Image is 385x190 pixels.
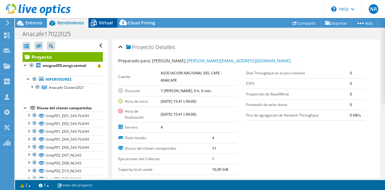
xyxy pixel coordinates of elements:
[288,18,321,28] a: Compartir
[23,151,103,159] a: UnityP02_D07_NLSAS
[26,20,42,26] span: Entorno
[16,181,35,189] a: 2
[161,125,163,130] b: 4
[43,63,86,68] b: ancgua205.ancgt.central
[23,167,103,175] a: UnityP02_D10_NLSAS
[350,81,352,86] b: 0
[20,31,80,37] h1: Anacafe17022025
[161,70,222,83] b: ASOCIACION NACIONAL DEL CAFE - ANACAFE
[152,58,291,64] span: [PERSON_NAME],
[23,52,103,62] a: Proyecto
[246,81,350,87] label: ESPS
[161,99,196,104] b: [DATE] 15:41 (-06:00)
[23,112,103,120] a: UnityP01_D01_SAS-FLASH
[246,91,350,97] label: Proporción de Read/Write
[53,181,97,189] a: notas del proyecto
[352,18,377,28] a: Más
[212,135,214,140] b: 4
[320,18,352,28] a: Exportar
[23,62,103,70] a: ancgua205.ancgt.central
[331,6,337,12] svg: \n
[118,124,161,130] label: Servers
[23,159,103,167] a: UnityP02_D08_NLSAS
[118,98,161,104] label: Hora de inicio
[156,43,175,51] span: Detalles
[212,156,214,161] b: 1
[23,135,103,143] a: UnityP01_D04_SAS-FLASH
[246,112,350,118] label: Pico de agregación de Network Throughput
[246,70,350,76] label: Disk Throughput en el pico máximo
[118,167,212,173] label: Capacity local usada
[350,102,352,107] b: 0
[118,145,212,151] label: Discos del clúster compartidos
[118,177,212,183] label: Capacity compartida usada
[126,44,154,50] span: Proyecto
[23,175,103,183] a: UnityP02_D09_NLSAS
[350,70,352,76] b: 0
[57,20,84,26] span: Rendimiento
[118,108,161,120] label: Hora de finalización
[246,102,350,108] label: Promedio de write diaria
[49,85,84,90] span: Anacafe Cluster2021
[35,181,53,189] a: 3
[369,4,378,14] span: NR
[161,112,196,117] b: [DATE] 15:41 (-06:00)
[23,128,103,135] a: UnityP01_D03_SAS-FLASH
[118,88,161,94] label: Duración
[187,58,291,64] a: [PERSON_NAME][EMAIL_ADDRESS][DOMAIN_NAME]
[128,20,155,26] span: Cloud Pricing
[37,104,103,112] div: Discos del clúster compartidos
[350,113,361,118] b: 0 KB/s
[118,135,212,141] label: Disks locales
[212,177,228,182] b: 23,20 TiB
[118,74,161,80] label: Cuenta
[212,167,228,172] b: 16,00 GiB
[161,88,212,93] b: 7 [PERSON_NAME], 0 h, 0 min.
[118,156,212,162] label: Ejecuciones del Collector
[23,143,103,151] a: UnityP01_D06_SAS-FLASH
[118,58,151,64] label: Preparado para:
[350,92,352,97] b: 0
[23,120,103,127] a: UnityP01_D02_SAS-FLASH
[99,20,113,26] span: Virtual
[23,83,103,91] a: Anacafe Cluster2021
[23,76,103,83] a: Hipervisores
[212,146,216,151] b: 11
